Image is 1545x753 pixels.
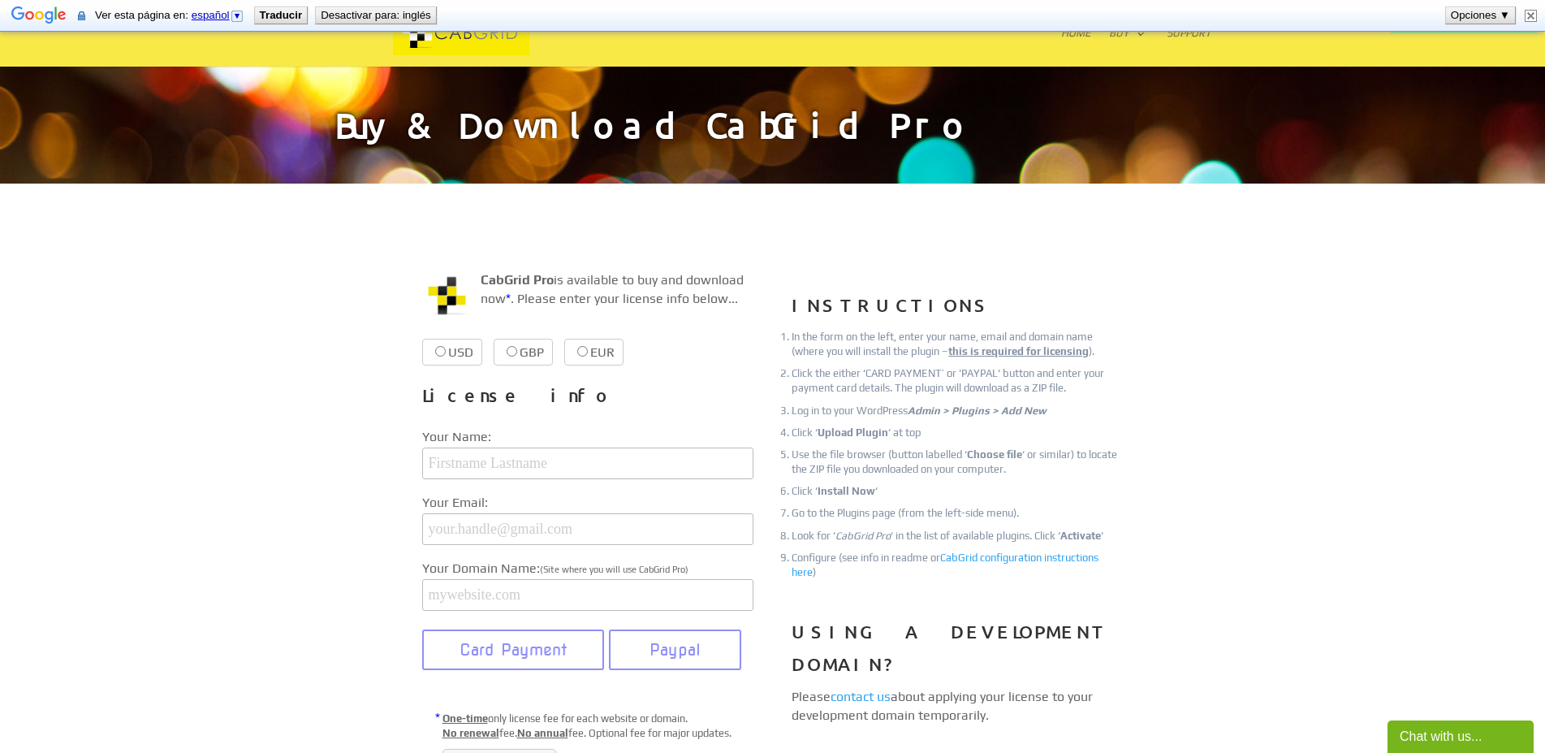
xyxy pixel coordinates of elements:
button: Paypal [609,630,741,670]
a: español [192,9,244,21]
h3: License info [422,379,753,420]
span: español [192,9,230,21]
a: Buy [1109,28,1146,67]
label: Your Name: [422,426,753,448]
li: Look for ‘ ‘ in the list of available plugins. Click ‘ ‘ [792,529,1123,543]
input: EUR [577,346,588,357]
em: CabGrid Pro [835,530,891,542]
strong: Activate [1060,530,1101,542]
img: CabGrid WordPress Plugin [422,271,471,320]
h3: USING A DEVELOPMENT DOMAIN? [792,616,1123,688]
img: Google Traductor de Google [11,5,67,28]
li: Go to the Plugins page (from the left-side menu). [792,506,1123,521]
input: your.handle@gmail.com [422,513,753,545]
a: CabGrid configuration instructions here [792,552,1098,578]
b: Traducir [260,9,303,21]
li: Use the file browser (button labelled ‘ ‘ or similar) to locate the ZIP file you downloaded on yo... [792,448,1123,477]
li: Click ‘ ‘ [792,484,1123,499]
p: Please about applying your license to your development domain temporarily. [792,688,1123,725]
a: Home [1061,28,1091,67]
strong: Upload Plugin [818,426,888,439]
p: is available to buy and download now . Please enter your license info below... [422,271,753,321]
a: Support [1167,28,1211,67]
button: Desactivar para: inglés [316,7,436,24]
input: Firstname Lastname [422,448,753,479]
input: GBP [507,346,517,357]
button: Card Payment [422,630,605,670]
u: No annual [517,727,568,739]
li: In the form on the left, enter your name, email and domain name (where you will install the plugi... [792,330,1123,359]
button: Opciones ▼ [1446,7,1515,24]
li: Click the either ‘CARD PAYMENT’ or 'PAYPAL' button and enter your payment card details. The plugi... [792,366,1123,396]
a: contact us [831,689,891,704]
img: El contenido de esta página segura se enviará a Google para traducirlo con una conexión segura. [78,10,85,22]
h1: Buy & Download CabGrid Pro [334,107,1211,184]
strong: CabGrid Pro [481,272,554,288]
label: Your Email: [422,492,753,513]
u: this is required for licensing [948,345,1089,357]
u: No renewal [442,727,499,739]
label: USD [422,339,482,366]
span: (Site where you will use CabGrid Pro) [540,565,688,574]
li: Log in to your WordPress [792,404,1123,418]
strong: Install Now [818,485,875,497]
h3: INSTRUCTIONS [792,289,1123,330]
strong: Choose file [967,448,1022,461]
li: Click ‘ ‘ at top [792,426,1123,440]
iframe: chat widget [1387,717,1537,753]
img: CabGrid [338,11,585,56]
u: One-time [442,712,488,725]
input: mywebsite.com [422,579,753,611]
label: EUR [564,339,624,366]
input: USD [435,346,446,357]
li: Configure (see info in readme or ) [792,551,1123,580]
img: Cerrar [1525,10,1537,22]
label: GBP [494,339,553,366]
span: Ver esta página en: [95,9,248,21]
button: Traducir [255,7,308,24]
em: Admin > Plugins > Add New [908,405,1047,417]
label: Your Domain Name: [422,558,753,579]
